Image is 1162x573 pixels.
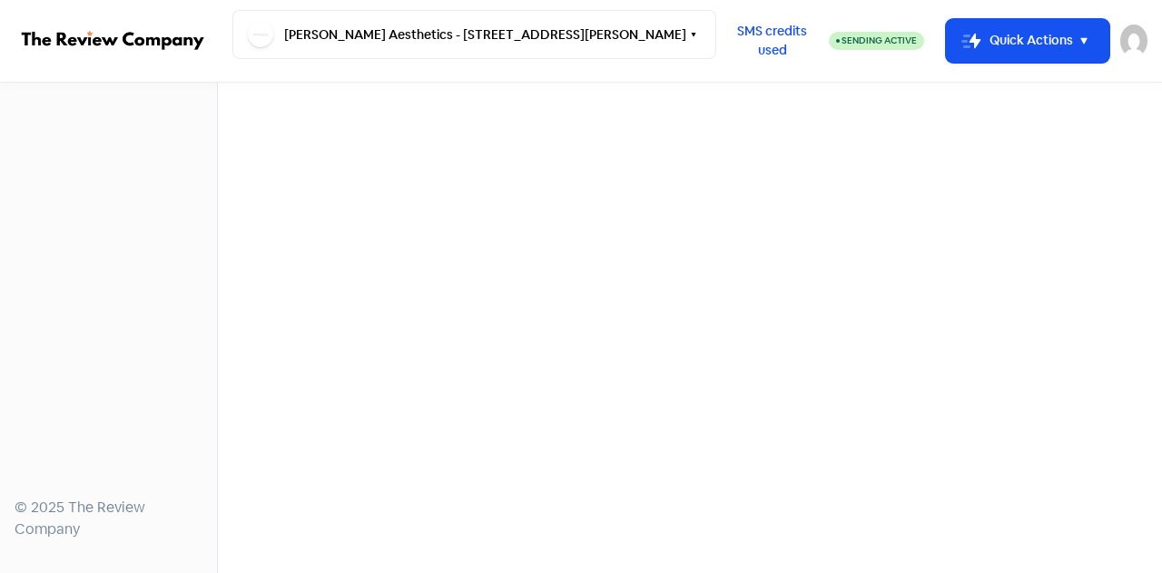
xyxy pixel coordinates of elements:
a: Sending Active [829,30,924,52]
a: SMS credits used [716,30,829,49]
span: SMS credits used [732,22,813,60]
img: User [1120,25,1147,57]
button: Quick Actions [946,19,1109,63]
button: [PERSON_NAME] Aesthetics - [STREET_ADDRESS][PERSON_NAME] [232,10,716,59]
div: © 2025 The Review Company [15,497,202,540]
span: Sending Active [842,35,917,46]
